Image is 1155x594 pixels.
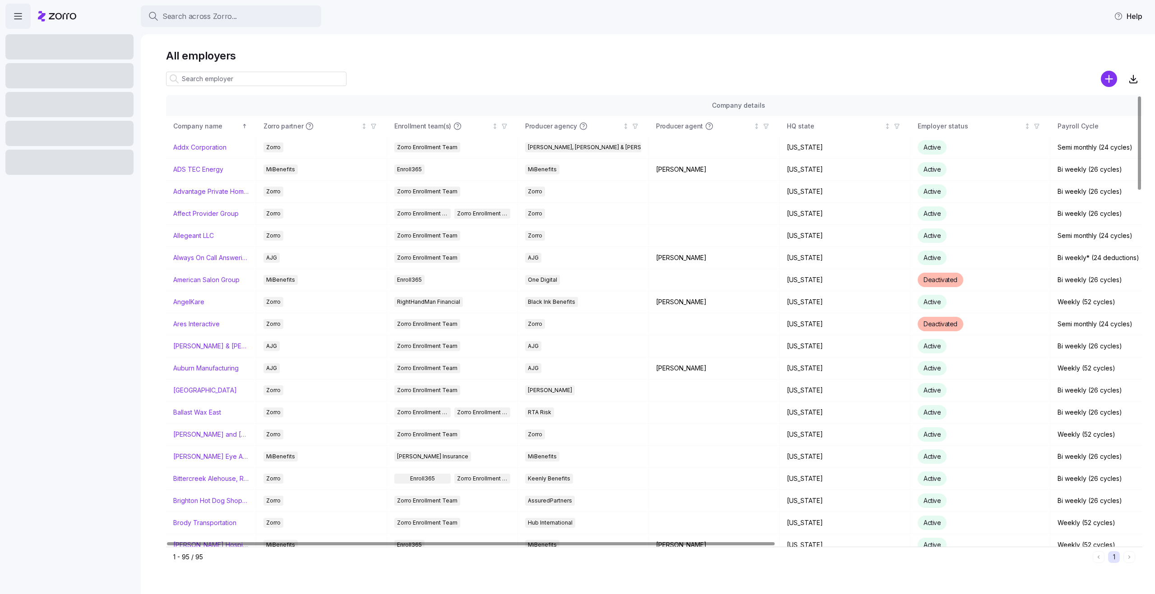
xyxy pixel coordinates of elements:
td: [US_STATE] [780,468,910,490]
a: [PERSON_NAME] Hospitality [173,540,249,549]
span: Zorro Enrollment Team [397,430,457,439]
span: Deactivated [924,276,957,283]
span: Active [924,187,941,195]
div: Employer status [918,121,1022,131]
span: Zorro Enrollment Team [397,341,457,351]
span: Zorro Enrollment Team [397,363,457,373]
input: Search employer [166,72,346,86]
td: [US_STATE] [780,357,910,379]
span: Zorro [266,319,281,329]
div: Payroll Cycle [1058,121,1153,131]
div: Not sorted [623,123,629,129]
span: Enroll365 [397,540,422,550]
span: Active [924,210,941,217]
span: Zorro Enrollment Team [397,319,457,329]
div: Sorted ascending [241,123,248,129]
span: [PERSON_NAME] Insurance [397,452,468,461]
div: Not sorted [361,123,367,129]
span: MiBenefits [528,540,557,550]
span: Active [924,452,941,460]
button: Previous page [1093,551,1104,563]
a: [GEOGRAPHIC_DATA] [173,386,237,395]
td: [US_STATE] [780,203,910,225]
span: One Digital [528,275,557,285]
td: [US_STATE] [780,313,910,335]
span: Black Ink Benefits [528,297,575,307]
span: Active [924,408,941,416]
span: RTA Risk [528,407,551,417]
svg: add icon [1101,71,1117,87]
td: [US_STATE] [780,402,910,424]
div: 1 - 95 / 95 [173,553,1089,562]
div: Not sorted [492,123,498,129]
td: [US_STATE] [780,225,910,247]
span: Zorro Enrollment Team [397,231,457,241]
span: AJG [528,363,539,373]
span: AssuredPartners [528,496,572,506]
div: Not sorted [884,123,891,129]
td: [US_STATE] [780,512,910,534]
h1: All employers [166,49,1142,63]
span: Zorro Enrollment Team [397,496,457,506]
span: Zorro Enrollment Team [397,187,457,196]
span: Zorro Enrollment Team [397,142,457,152]
span: Producer agency [525,122,577,131]
span: Keenly Benefits [528,474,570,484]
td: [US_STATE] [780,490,910,512]
span: Zorro Enrollment Team [397,253,457,263]
span: Zorro [266,474,281,484]
span: AJG [266,363,277,373]
span: Active [924,298,941,306]
span: Zorro Enrollment Experts [457,407,508,417]
td: [PERSON_NAME] [649,534,780,556]
span: Enroll365 [397,275,422,285]
a: Always On Call Answering Service [173,253,249,262]
span: [PERSON_NAME] [528,385,572,395]
span: Active [924,475,941,482]
td: [PERSON_NAME] [649,291,780,313]
span: RightHandMan Financial [397,297,460,307]
span: AJG [266,253,277,263]
span: Enroll365 [410,474,435,484]
td: [US_STATE] [780,424,910,446]
span: Zorro Enrollment Team [397,209,448,219]
td: [US_STATE] [780,159,910,181]
td: [US_STATE] [780,291,910,313]
td: [US_STATE] [780,181,910,203]
td: [US_STATE] [780,247,910,269]
th: Zorro partnerNot sorted [256,116,387,137]
span: Hub International [528,518,573,528]
span: Active [924,519,941,526]
span: Zorro [528,209,542,219]
th: Producer agencyNot sorted [518,116,649,137]
span: Zorro [528,430,542,439]
a: Ballast Wax East [173,408,221,417]
th: Enrollment team(s)Not sorted [387,116,518,137]
td: [PERSON_NAME] [649,247,780,269]
td: [US_STATE] [780,269,910,291]
span: Zorro [528,319,542,329]
a: [PERSON_NAME] & [PERSON_NAME]'s [173,342,249,351]
span: Active [924,364,941,372]
td: [US_STATE] [780,335,910,357]
span: Deactivated [924,320,957,328]
span: Zorro Enrollment Experts [457,209,508,219]
button: Search across Zorro... [141,5,321,27]
a: Addx Corporation [173,143,226,152]
button: Help [1107,7,1150,25]
span: MiBenefits [266,540,295,550]
a: Auburn Manufacturing [173,364,239,373]
button: 1 [1108,551,1120,563]
span: Active [924,430,941,438]
span: Active [924,165,941,173]
span: Zorro [266,231,281,241]
td: [US_STATE] [780,446,910,468]
span: Active [924,143,941,151]
span: MiBenefits [266,164,295,174]
span: Zorro [266,385,281,395]
span: MiBenefits [528,164,557,174]
span: Search across Zorro... [162,11,237,22]
a: Affect Provider Group [173,209,239,218]
td: [US_STATE] [780,137,910,159]
span: Active [924,254,941,261]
